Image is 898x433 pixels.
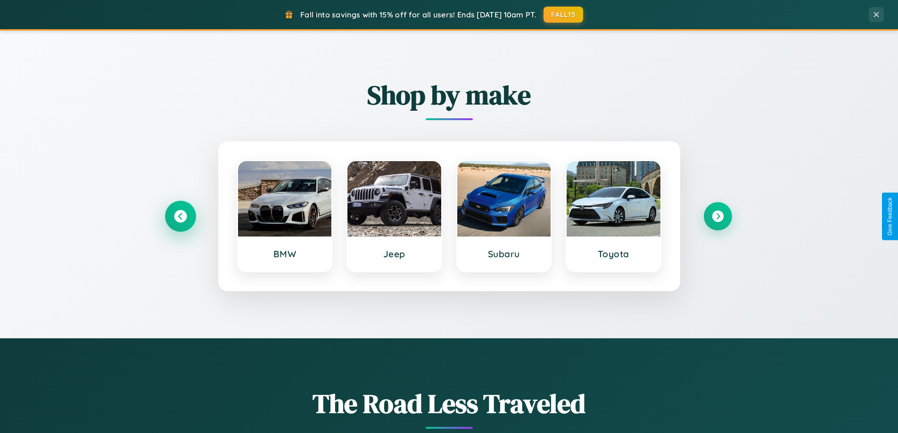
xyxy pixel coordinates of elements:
h3: Toyota [576,248,651,260]
h3: Subaru [467,248,542,260]
div: Give Feedback [887,197,893,236]
h3: Jeep [357,248,432,260]
h2: Shop by make [166,77,732,113]
span: Fall into savings with 15% off for all users! Ends [DATE] 10am PT. [300,10,536,19]
h3: BMW [247,248,322,260]
button: FALL15 [544,7,583,23]
h1: The Road Less Traveled [166,385,732,422]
